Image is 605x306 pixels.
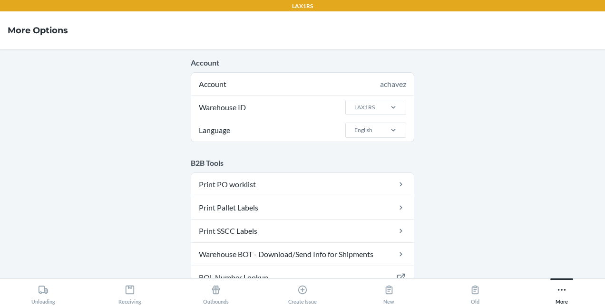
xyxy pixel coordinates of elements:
button: Outbounds [173,278,259,305]
div: New [383,281,394,305]
a: Print PO worklist [191,173,414,196]
p: B2B Tools [191,157,414,169]
p: Account [191,57,414,68]
button: Receiving [87,278,173,305]
a: Warehouse BOT - Download/Send Info for Shipments [191,243,414,266]
span: Warehouse ID [197,96,247,119]
div: Receiving [118,281,141,305]
a: Print Pallet Labels [191,196,414,219]
h4: More Options [8,24,68,37]
p: LAX1RS [292,2,313,10]
input: LanguageEnglish [353,126,354,134]
a: Print SSCC Labels [191,220,414,242]
div: Old [470,281,480,305]
button: Create Issue [259,278,346,305]
div: achavez [380,78,406,90]
a: BOL Number Lookup [191,266,414,289]
button: New [346,278,432,305]
button: More [518,278,605,305]
div: Create Issue [288,281,317,305]
button: Old [432,278,519,305]
div: English [354,126,372,134]
span: Language [197,119,232,142]
input: Warehouse IDLAX1RS [353,103,354,112]
div: Unloading [31,281,55,305]
div: Outbounds [203,281,229,305]
div: More [556,281,568,305]
div: Account [191,73,414,96]
div: LAX1RS [354,103,375,112]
